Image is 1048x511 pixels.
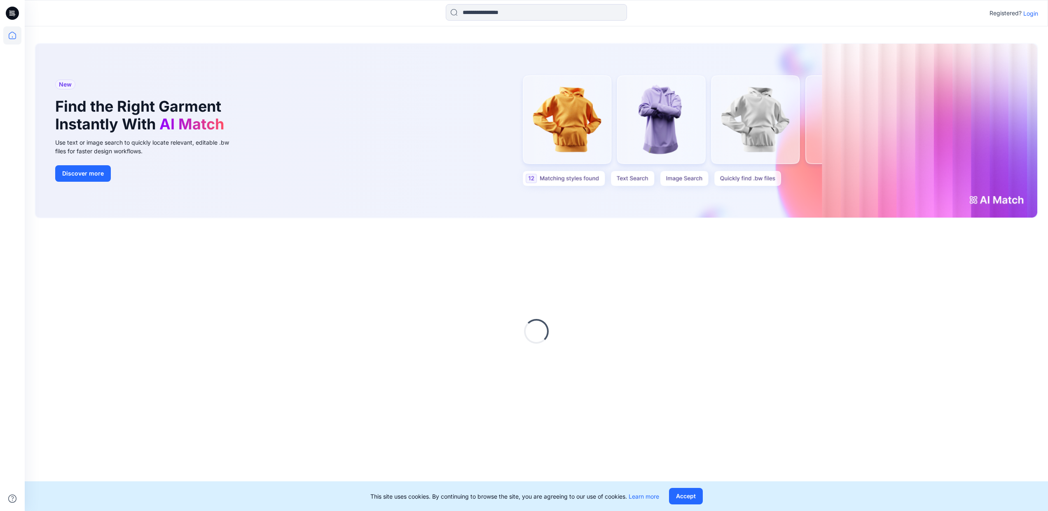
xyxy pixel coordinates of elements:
[629,493,659,500] a: Learn more
[55,98,228,133] h1: Find the Right Garment Instantly With
[669,488,703,504] button: Accept
[159,115,224,133] span: AI Match
[59,80,72,89] span: New
[990,8,1022,18] p: Registered?
[55,138,241,155] div: Use text or image search to quickly locate relevant, editable .bw files for faster design workflows.
[1023,9,1038,18] p: Login
[55,165,111,182] button: Discover more
[370,492,659,501] p: This site uses cookies. By continuing to browse the site, you are agreeing to our use of cookies.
